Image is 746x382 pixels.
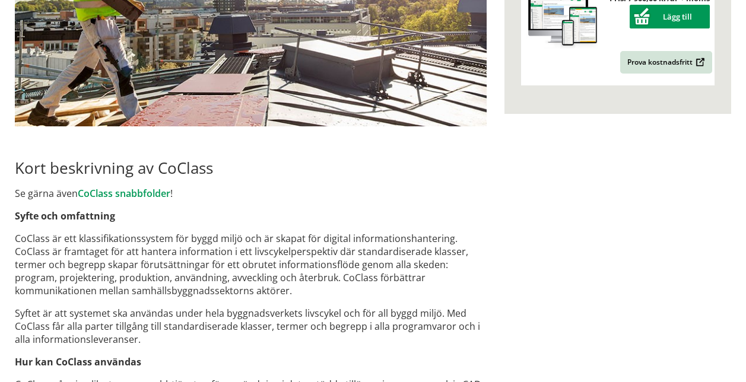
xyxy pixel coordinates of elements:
[630,5,710,28] button: Lägg till
[694,58,705,66] img: Outbound.png
[15,307,487,346] p: Syftet är att systemet ska användas under hela byggnadsverkets livscykel och för all byggd miljö....
[15,187,487,200] p: Se gärna även !
[15,355,141,368] strong: Hur kan CoClass användas
[15,232,487,297] p: CoClass är ett klassifikationssystem för byggd miljö och är skapat för digital informationshanter...
[78,187,170,200] a: CoClass snabbfolder
[630,11,710,22] a: Lägg till
[15,158,487,177] h2: Kort beskrivning av CoClass
[620,51,712,74] a: Prova kostnadsfritt
[15,209,115,222] strong: Syfte och omfattning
